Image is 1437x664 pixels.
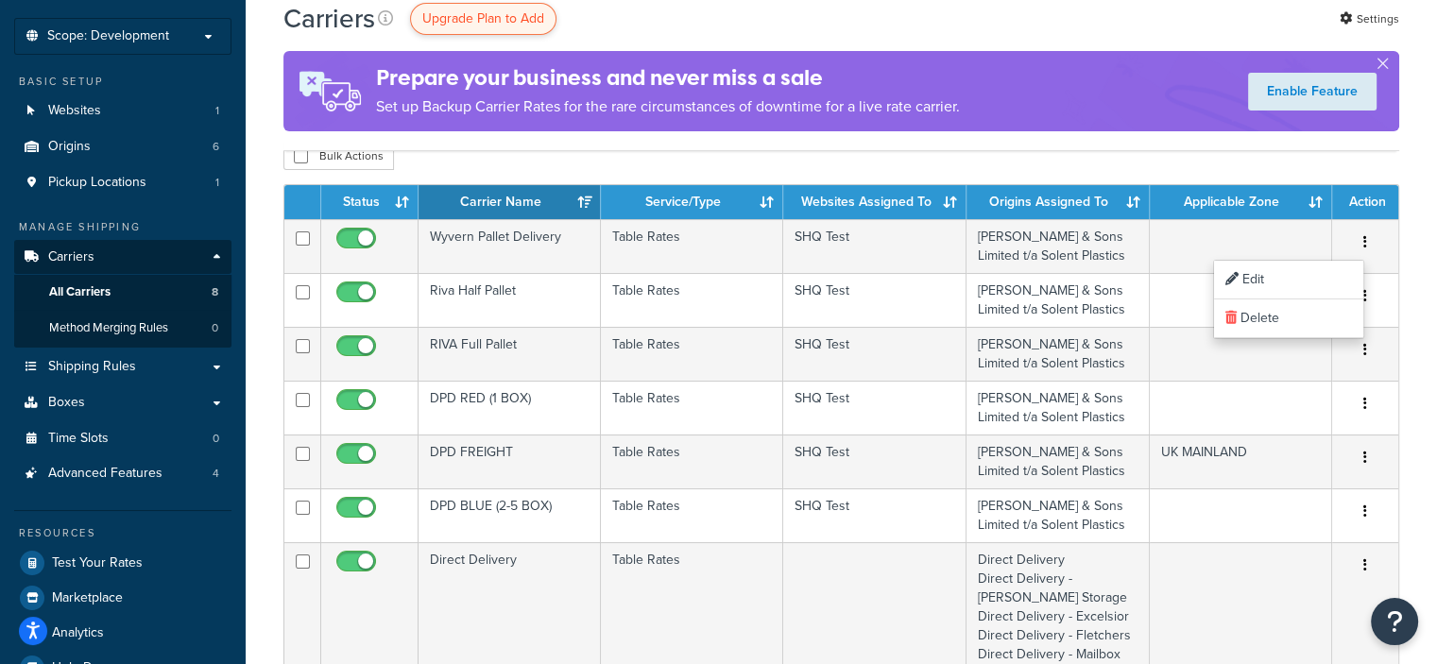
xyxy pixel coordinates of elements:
[212,284,218,300] span: 8
[967,185,1150,219] th: Origins Assigned To: activate to sort column ascending
[321,185,419,219] th: Status: activate to sort column ascending
[213,431,219,447] span: 0
[52,625,104,641] span: Analytics
[783,185,967,219] th: Websites Assigned To: activate to sort column ascending
[14,385,231,420] a: Boxes
[48,175,146,191] span: Pickup Locations
[48,103,101,119] span: Websites
[419,488,601,542] td: DPD BLUE (2-5 BOX)
[419,434,601,488] td: DPD FREIGHT
[52,590,123,606] span: Marketplace
[376,62,960,94] h4: Prepare your business and never miss a sale
[14,456,231,491] a: Advanced Features 4
[14,165,231,200] a: Pickup Locations 1
[1214,261,1363,299] a: Edit
[14,240,231,275] a: Carriers
[215,103,219,119] span: 1
[601,327,783,381] td: Table Rates
[49,320,168,336] span: Method Merging Rules
[419,273,601,327] td: Riva Half Pallet
[14,616,231,650] a: Analytics
[14,94,231,128] li: Websites
[783,488,967,542] td: SHQ Test
[967,273,1150,327] td: [PERSON_NAME] & Sons Limited t/a Solent Plastics
[212,320,218,336] span: 0
[14,581,231,615] a: Marketplace
[14,275,231,310] a: All Carriers 8
[783,381,967,434] td: SHQ Test
[14,219,231,235] div: Manage Shipping
[1340,6,1399,32] a: Settings
[14,129,231,164] li: Origins
[419,219,601,273] td: Wyvern Pallet Delivery
[1150,185,1332,219] th: Applicable Zone: activate to sort column ascending
[14,421,231,456] a: Time Slots 0
[1248,73,1377,111] a: Enable Feature
[601,219,783,273] td: Table Rates
[14,165,231,200] li: Pickup Locations
[52,555,143,571] span: Test Your Rates
[601,185,783,219] th: Service/Type: activate to sort column ascending
[601,273,783,327] td: Table Rates
[422,9,544,28] span: Upgrade Plan to Add
[1150,434,1332,488] td: UK MAINLAND
[14,525,231,541] div: Resources
[14,129,231,164] a: Origins 6
[215,175,219,191] span: 1
[14,275,231,310] li: All Carriers
[601,488,783,542] td: Table Rates
[14,311,231,346] a: Method Merging Rules 0
[213,466,219,482] span: 4
[14,456,231,491] li: Advanced Features
[783,327,967,381] td: SHQ Test
[14,240,231,348] li: Carriers
[14,349,231,384] a: Shipping Rules
[49,284,111,300] span: All Carriers
[14,94,231,128] a: Websites 1
[376,94,960,120] p: Set up Backup Carrier Rates for the rare circumstances of downtime for a live rate carrier.
[48,249,94,265] span: Carriers
[967,381,1150,434] td: [PERSON_NAME] & Sons Limited t/a Solent Plastics
[967,219,1150,273] td: [PERSON_NAME] & Sons Limited t/a Solent Plastics
[419,185,601,219] th: Carrier Name: activate to sort column ascending
[967,488,1150,542] td: [PERSON_NAME] & Sons Limited t/a Solent Plastics
[967,434,1150,488] td: [PERSON_NAME] & Sons Limited t/a Solent Plastics
[410,3,556,35] a: Upgrade Plan to Add
[1332,185,1398,219] th: Action
[48,395,85,411] span: Boxes
[1371,598,1418,645] button: Open Resource Center
[601,381,783,434] td: Table Rates
[47,28,169,44] span: Scope: Development
[213,139,219,155] span: 6
[783,273,967,327] td: SHQ Test
[48,431,109,447] span: Time Slots
[48,359,136,375] span: Shipping Rules
[14,311,231,346] li: Method Merging Rules
[14,74,231,90] div: Basic Setup
[419,381,601,434] td: DPD RED (1 BOX)
[14,546,231,580] a: Test Your Rates
[783,434,967,488] td: SHQ Test
[1214,299,1363,338] a: Delete
[419,327,601,381] td: RIVA Full Pallet
[48,466,163,482] span: Advanced Features
[14,421,231,456] li: Time Slots
[601,434,783,488] td: Table Rates
[48,139,91,155] span: Origins
[283,142,394,170] button: Bulk Actions
[967,327,1150,381] td: [PERSON_NAME] & Sons Limited t/a Solent Plastics
[283,51,376,131] img: ad-rules-rateshop-fe6ec290ccb7230408bd80ed9643f0289d75e0ffd9eb532fc0e269fcd187b520.png
[783,219,967,273] td: SHQ Test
